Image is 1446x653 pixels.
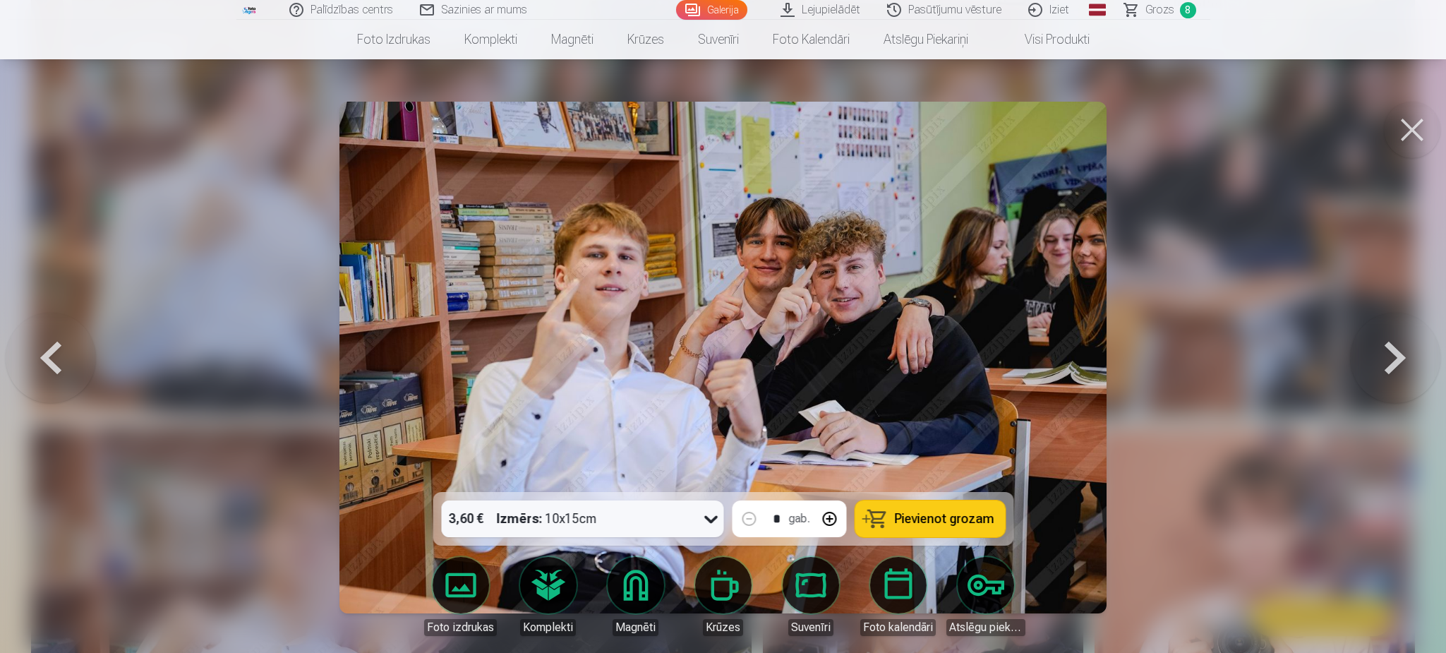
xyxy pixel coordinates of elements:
div: Foto kalendāri [860,619,936,636]
span: 8 [1180,2,1196,18]
strong: Izmērs : [496,509,542,529]
a: Visi produkti [985,20,1107,59]
a: Foto kalendāri [859,557,938,636]
div: Suvenīri [788,619,833,636]
button: Pievienot grozam [855,501,1005,537]
a: Foto izdrukas [421,557,500,636]
span: Grozs [1145,1,1174,18]
a: Krūzes [610,20,681,59]
a: Magnēti [596,557,675,636]
div: Krūzes [703,619,743,636]
a: Atslēgu piekariņi [946,557,1025,636]
a: Komplekti [447,20,534,59]
a: Magnēti [534,20,610,59]
img: /fa1 [242,6,258,14]
a: Suvenīri [681,20,756,59]
a: Krūzes [684,557,763,636]
a: Atslēgu piekariņi [867,20,985,59]
a: Suvenīri [771,557,850,636]
div: Foto izdrukas [424,619,497,636]
span: Pievienot grozam [894,513,994,525]
a: Foto izdrukas [340,20,447,59]
a: Komplekti [509,557,588,636]
div: 10x15cm [496,501,596,537]
a: Foto kalendāri [756,20,867,59]
div: gab. [788,502,809,536]
div: 3,60 € [441,501,490,537]
div: Magnēti [613,619,658,636]
div: Atslēgu piekariņi [946,619,1025,636]
div: Komplekti [520,619,576,636]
